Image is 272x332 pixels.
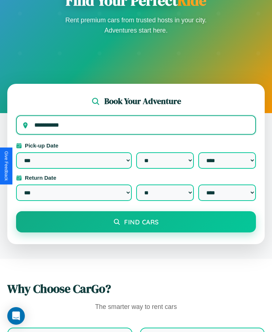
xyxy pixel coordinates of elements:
[104,96,181,107] h2: Book Your Adventure
[16,211,256,232] button: Find Cars
[7,301,265,313] p: The smarter way to rent cars
[63,15,209,36] p: Rent premium cars from trusted hosts in your city. Adventures start here.
[16,175,256,181] label: Return Date
[4,151,9,181] div: Give Feedback
[7,281,265,297] h2: Why Choose CarGo?
[16,142,256,149] label: Pick-up Date
[7,307,25,325] div: Open Intercom Messenger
